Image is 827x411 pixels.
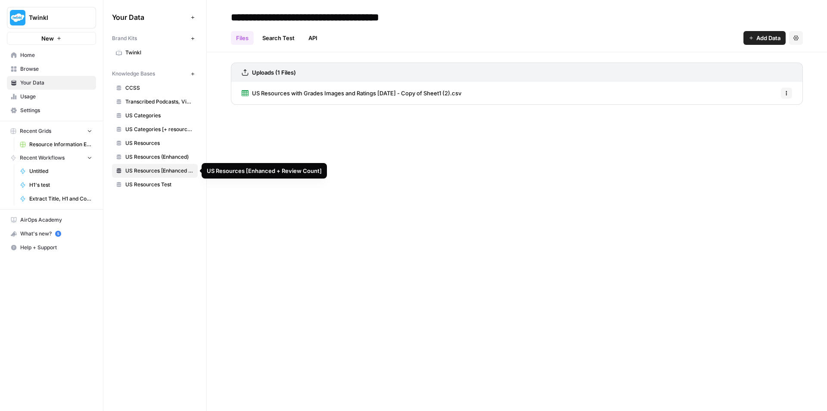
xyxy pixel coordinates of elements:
button: What's new? 5 [7,227,96,241]
a: Transcribed Podcasts, Videos, etc. [112,95,198,109]
a: US Resources (Enhanced) [112,150,198,164]
a: Browse [7,62,96,76]
span: Brand Kits [112,35,137,42]
span: Untitled [29,167,92,175]
button: Add Data [743,31,786,45]
a: Your Data [7,76,96,90]
span: Extract Title, H1 and Copy [29,195,92,203]
span: US Resources [Enhanced + Review Count] [125,167,194,175]
a: 5 [55,231,61,237]
button: Recent Grids [7,125,96,138]
span: Twinkl [29,13,81,22]
span: Twinkl [125,49,194,56]
a: US Resources Test [112,178,198,191]
span: New [41,34,54,43]
span: US Resources with Grades Images and Ratings [DATE] - Copy of Sheet1 (2).csv [252,89,461,97]
span: Recent Workflows [20,154,65,162]
img: Twinkl Logo [10,10,25,25]
button: Recent Workflows [7,151,96,164]
a: US Resources [Enhanced + Review Count] [112,164,198,178]
a: Usage [7,90,96,104]
a: US Categories [112,109,198,122]
span: Browse [20,65,92,73]
button: Help + Support [7,241,96,254]
span: Add Data [756,34,780,42]
span: US Resources (Enhanced) [125,153,194,161]
span: Settings [20,107,92,114]
span: US Categories [+ resource count] [125,125,194,133]
a: US Categories [+ resource count] [112,122,198,136]
span: Usage [20,93,92,100]
span: US Resources Test [125,181,194,188]
a: Resource Information Extraction and Descriptions [16,138,96,151]
a: Files [231,31,254,45]
a: US Resources [112,136,198,150]
a: Untitled [16,164,96,178]
span: Resource Information Extraction and Descriptions [29,141,92,148]
text: 5 [57,232,59,236]
a: Twinkl [112,46,198,60]
span: US Resources [125,139,194,147]
span: CCSS [125,84,194,92]
button: New [7,32,96,45]
h3: Uploads (1 Files) [252,68,296,77]
span: Recent Grids [20,127,51,135]
span: Knowledge Bases [112,70,155,78]
div: What's new? [7,227,96,240]
span: Transcribed Podcasts, Videos, etc. [125,98,194,106]
a: Uploads (1 Files) [242,63,296,82]
button: Workspace: Twinkl [7,7,96,28]
a: H1's test [16,178,96,192]
a: US Resources with Grades Images and Ratings [DATE] - Copy of Sheet1 (2).csv [242,82,461,104]
a: AirOps Academy [7,213,96,227]
span: Your Data [112,12,187,22]
span: AirOps Academy [20,216,92,224]
a: Search Test [257,31,300,45]
a: Settings [7,104,96,117]
a: Extract Title, H1 and Copy [16,192,96,206]
a: API [303,31,323,45]
span: Your Data [20,79,92,87]
span: H1's test [29,181,92,189]
span: Home [20,51,92,59]
a: Home [7,48,96,62]
span: US Categories [125,112,194,119]
span: Help + Support [20,244,92,251]
a: CCSS [112,81,198,95]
